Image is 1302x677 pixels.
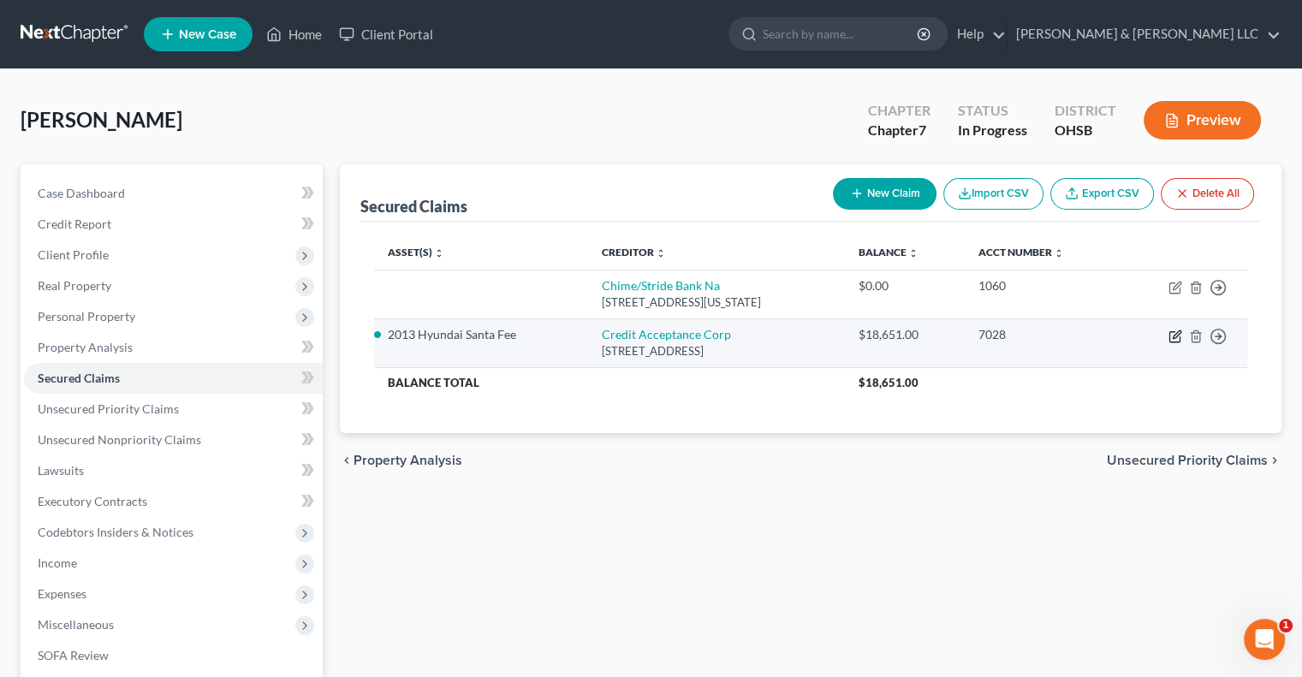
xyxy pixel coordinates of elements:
a: SOFA Review [24,640,323,671]
i: chevron_right [1268,454,1281,467]
button: Preview [1144,101,1261,140]
iframe: Intercom live chat [1244,619,1285,660]
span: Miscellaneous [38,617,114,632]
input: Search by name... [763,18,919,50]
div: $18,651.00 [859,326,951,343]
div: $0.00 [859,277,951,294]
div: Status [958,101,1027,121]
span: 7 [919,122,926,138]
span: Property Analysis [38,340,133,354]
a: Asset(s) unfold_more [388,246,444,258]
a: Lawsuits [24,455,323,486]
div: 7028 [978,326,1106,343]
span: Expenses [38,586,86,601]
span: New Case [179,28,236,41]
i: unfold_more [434,248,444,258]
span: SOFA Review [38,648,109,662]
div: [STREET_ADDRESS] [602,343,831,359]
div: [STREET_ADDRESS][US_STATE] [602,294,831,311]
li: 2013 Hyundai Santa Fee [388,326,574,343]
a: [PERSON_NAME] & [PERSON_NAME] LLC [1008,19,1281,50]
button: Import CSV [943,178,1043,210]
div: Secured Claims [360,196,467,217]
i: unfold_more [656,248,666,258]
a: Export CSV [1050,178,1154,210]
span: Case Dashboard [38,186,125,200]
span: [PERSON_NAME] [21,107,182,132]
span: Lawsuits [38,463,84,478]
a: Balance unfold_more [859,246,919,258]
a: Credit Report [24,209,323,240]
button: chevron_left Property Analysis [340,454,462,467]
div: In Progress [958,121,1027,140]
span: Unsecured Priority Claims [38,401,179,416]
span: Executory Contracts [38,494,147,508]
i: unfold_more [908,248,919,258]
a: Case Dashboard [24,178,323,209]
button: Unsecured Priority Claims chevron_right [1107,454,1281,467]
a: Property Analysis [24,332,323,363]
span: Income [38,555,77,570]
div: Chapter [868,121,930,140]
i: chevron_left [340,454,354,467]
span: Credit Report [38,217,111,231]
button: Delete All [1161,178,1254,210]
span: Codebtors Insiders & Notices [38,525,193,539]
a: Secured Claims [24,363,323,394]
span: Unsecured Priority Claims [1107,454,1268,467]
span: Personal Property [38,309,135,324]
span: $18,651.00 [859,376,919,389]
span: Property Analysis [354,454,462,467]
a: Help [948,19,1006,50]
div: Chapter [868,101,930,121]
a: Creditor unfold_more [602,246,666,258]
a: Unsecured Nonpriority Claims [24,425,323,455]
i: unfold_more [1054,248,1064,258]
div: 1060 [978,277,1106,294]
span: Secured Claims [38,371,120,385]
span: Real Property [38,278,111,293]
th: Balance Total [374,367,845,398]
a: Chime/Stride Bank Na [602,278,720,293]
div: OHSB [1055,121,1116,140]
a: Home [258,19,330,50]
span: 1 [1279,619,1293,632]
a: Client Portal [330,19,442,50]
span: Client Profile [38,247,109,262]
button: New Claim [833,178,936,210]
a: Executory Contracts [24,486,323,517]
span: Unsecured Nonpriority Claims [38,432,201,447]
a: Unsecured Priority Claims [24,394,323,425]
a: Acct Number unfold_more [978,246,1064,258]
div: District [1055,101,1116,121]
a: Credit Acceptance Corp [602,327,731,341]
